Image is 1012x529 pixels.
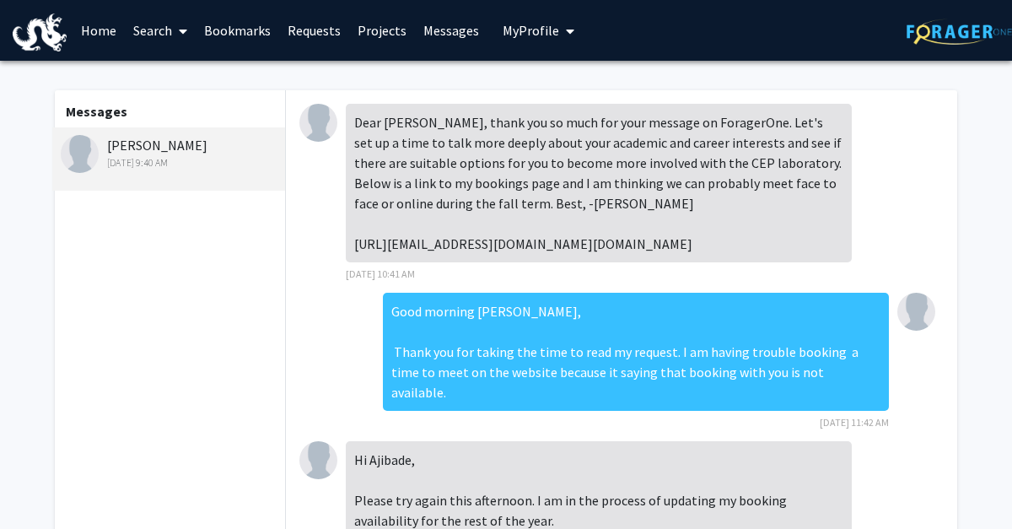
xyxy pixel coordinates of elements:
div: [PERSON_NAME] [61,135,281,170]
span: [DATE] 11:42 AM [820,416,889,429]
a: Search [125,1,196,60]
iframe: Chat [13,453,72,516]
a: Home [73,1,125,60]
a: Bookmarks [196,1,279,60]
div: Dear [PERSON_NAME], thank you so much for your message on ForagerOne. Let's set up a time to talk... [346,104,852,262]
a: Requests [279,1,349,60]
span: [DATE] 10:41 AM [346,267,415,280]
a: Messages [415,1,487,60]
img: Folasade Ajibade [897,293,935,331]
div: Good morning [PERSON_NAME], Thank you for taking the time to read my request. I am having trouble... [383,293,889,411]
img: Michael Bruneau [61,135,99,173]
b: Messages [66,103,127,120]
a: Projects [349,1,415,60]
img: ForagerOne Logo [907,19,1012,45]
img: Michael Bruneau [299,441,337,479]
div: [DATE] 9:40 AM [61,155,281,170]
img: Michael Bruneau [299,104,337,142]
span: My Profile [503,22,559,39]
img: Drexel University Logo [13,13,67,51]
